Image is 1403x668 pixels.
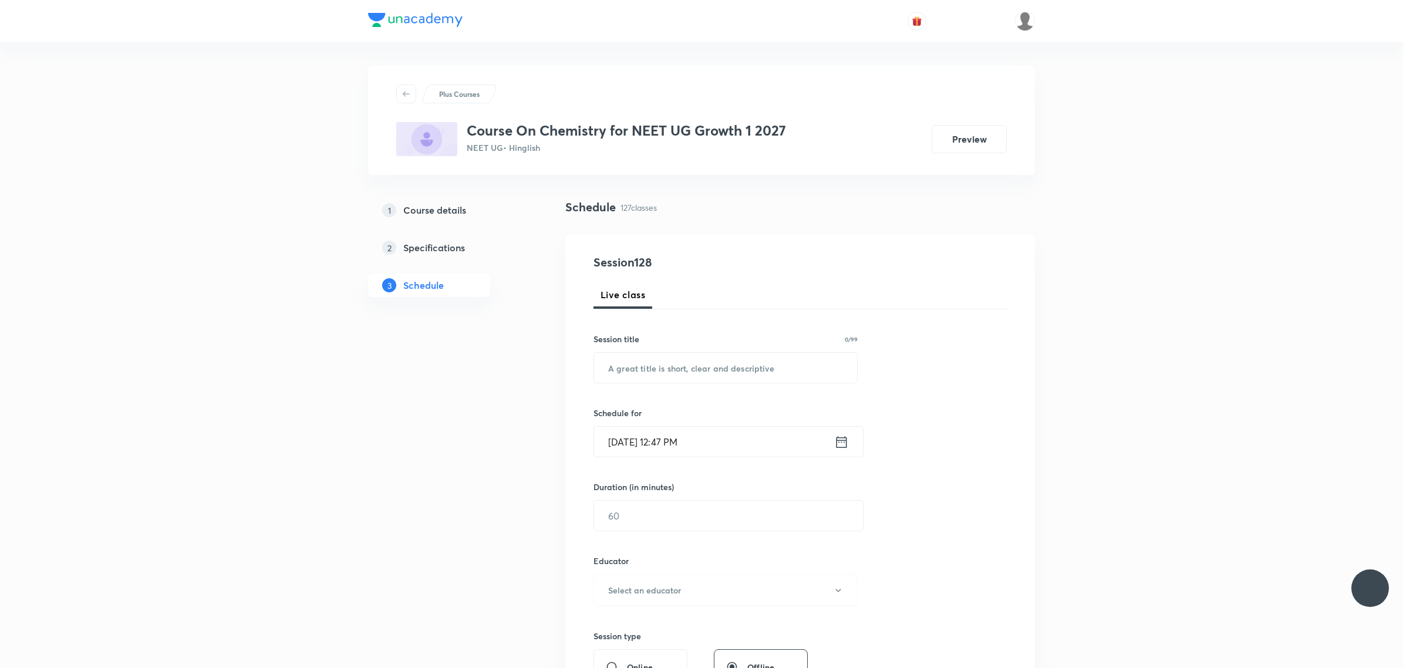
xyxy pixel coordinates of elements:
[382,203,396,217] p: 1
[1363,581,1377,595] img: ttu
[396,122,457,156] img: 8864F5D3-C5D7-4EDF-9631-3C4BEC8C9998_plus.png
[593,555,858,567] h6: Educator
[593,333,639,345] h6: Session title
[368,13,463,30] a: Company Logo
[1015,11,1035,31] img: UNACADEMY
[593,630,641,642] h6: Session type
[601,288,645,302] span: Live class
[467,141,786,154] p: NEET UG • Hinglish
[382,278,396,292] p: 3
[467,122,786,139] h3: Course On Chemistry for NEET UG Growth 1 2027
[593,481,674,493] h6: Duration (in minutes)
[565,198,616,216] h4: Schedule
[912,16,922,26] img: avatar
[845,336,858,342] p: 0/99
[594,501,863,531] input: 60
[403,203,466,217] h5: Course details
[368,236,528,259] a: 2Specifications
[403,278,444,292] h5: Schedule
[932,125,1007,153] button: Preview
[593,254,808,271] h4: Session 128
[593,574,858,606] button: Select an educator
[368,13,463,27] img: Company Logo
[382,241,396,255] p: 2
[620,201,657,214] p: 127 classes
[593,407,858,419] h6: Schedule for
[403,241,465,255] h5: Specifications
[908,12,926,31] button: avatar
[439,89,480,99] p: Plus Courses
[608,584,681,596] h6: Select an educator
[594,353,857,383] input: A great title is short, clear and descriptive
[368,198,528,222] a: 1Course details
